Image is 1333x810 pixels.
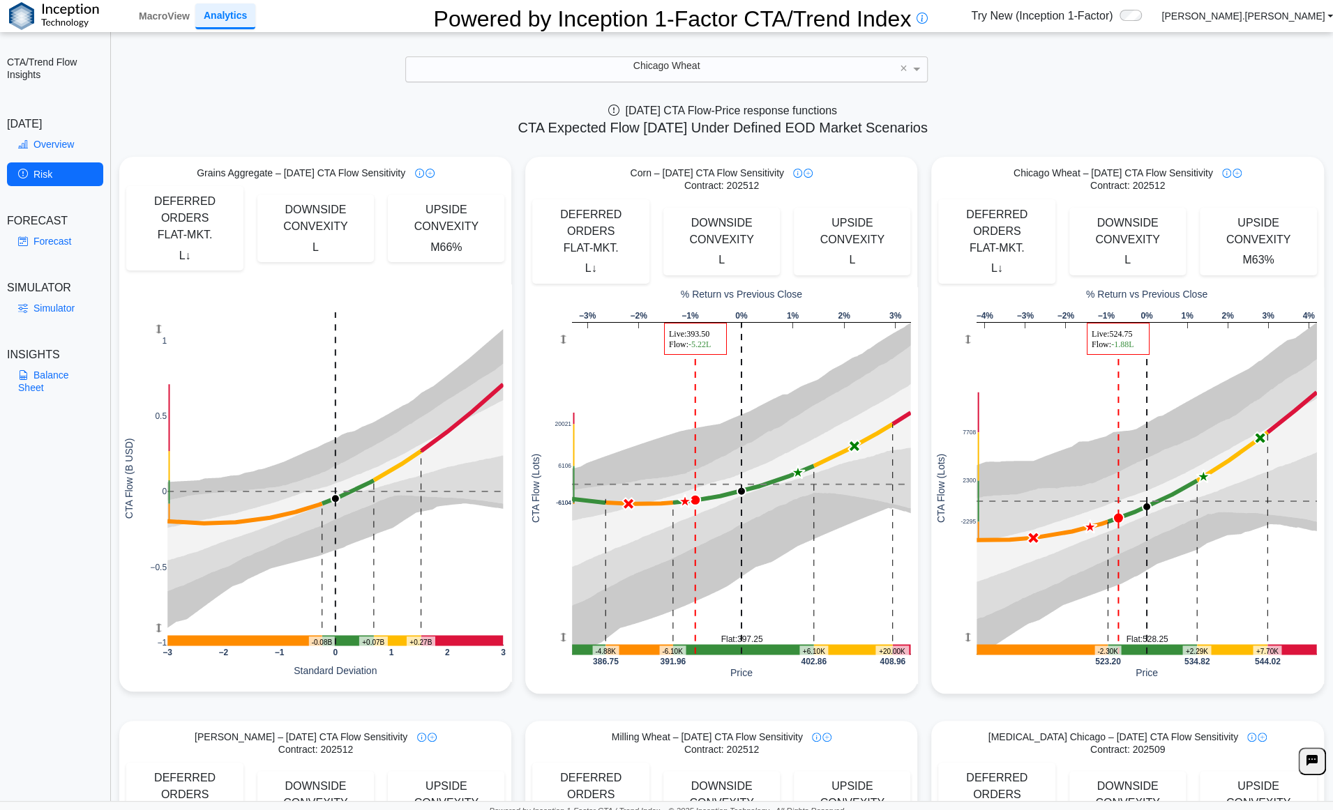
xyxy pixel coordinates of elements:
[7,280,103,296] div: SIMULATOR
[1014,167,1213,179] span: Chicago Wheat – [DATE] CTA Flow Sensitivity
[7,363,103,399] a: Balance Sheet
[425,169,435,178] img: plus-icon.svg
[7,346,103,363] div: INSIGHTS
[900,62,908,75] span: ×
[1251,254,1274,266] span: 63%
[633,60,700,71] span: Chicago Wheat
[898,57,910,82] span: Clear value
[133,4,195,28] a: MacroView
[971,8,1113,24] span: Try New (Inception 1-Factor)
[264,201,367,235] div: DOWNSIDE CONVEXITY
[988,261,1007,274] span: L
[670,215,773,248] div: DOWNSIDE CONVEXITY
[608,105,837,116] span: [DATE] CTA Flow-Price response functions
[997,262,1003,274] span: ↓
[801,215,903,248] div: UPSIDE CONVEXITY
[684,743,759,756] span: Contract: 202512
[1121,253,1134,266] span: L
[684,179,759,192] span: Contract: 202512
[1090,179,1165,192] span: Contract: 202512
[7,56,103,81] h2: CTA/Trend Flow Insights
[845,253,859,266] span: L
[7,162,103,186] a: Risk
[1161,10,1333,22] a: [PERSON_NAME].[PERSON_NAME]
[822,733,831,742] img: plus-icon.svg
[1233,169,1242,178] img: plus-icon.svg
[1076,215,1179,248] div: DOWNSIDE CONVEXITY
[1258,733,1267,742] img: plus-icon.svg
[278,743,353,756] span: Contract: 202512
[197,167,405,179] span: Grains Aggregate – [DATE] CTA Flow Sensitivity
[1207,215,1309,248] div: UPSIDE CONVEXITY
[988,731,1238,743] span: [MEDICAL_DATA] Chicago – [DATE] CTA Flow Sensitivity
[7,229,103,253] a: Forecast
[309,240,322,253] span: L
[186,249,191,261] span: ↓
[395,201,497,235] div: UPSIDE CONVEXITY
[119,119,1327,136] h5: CTA Expected Flow [DATE] Under Defined EOD Market Scenarios
[439,240,462,252] span: 66%
[945,206,1048,257] div: DEFERRED ORDERS FLAT-MKT.
[1222,169,1231,178] img: info-icon.svg
[715,253,728,266] span: L
[195,3,255,29] a: Analytics
[592,262,597,274] span: ↓
[176,249,195,261] span: L
[7,116,103,132] div: [DATE]
[428,733,437,742] img: plus-icon.svg
[793,169,802,178] img: info-icon.svg
[133,193,236,243] div: DEFERRED ORDERS FLAT-MKT.
[7,132,103,156] a: Overview
[417,733,426,742] img: info-icon.svg
[539,206,642,257] div: DEFERRED ORDERS FLAT-MKT.
[415,169,424,178] img: info-icon.svg
[812,733,821,742] img: info-icon.svg
[1239,253,1277,266] span: M
[427,240,465,253] span: M
[1090,743,1165,756] span: Contract: 202509
[630,167,783,179] span: Corn – [DATE] CTA Flow Sensitivity
[612,731,803,743] span: Milling Wheat – [DATE] CTA Flow Sensitivity
[804,169,813,178] img: plus-icon.svg
[1247,733,1256,742] img: info-icon.svg
[9,2,99,30] img: logo%20black.png
[195,731,407,743] span: [PERSON_NAME] – [DATE] CTA Flow Sensitivity
[7,213,103,229] div: FORECAST
[582,261,601,274] span: L
[7,296,103,320] a: Simulator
